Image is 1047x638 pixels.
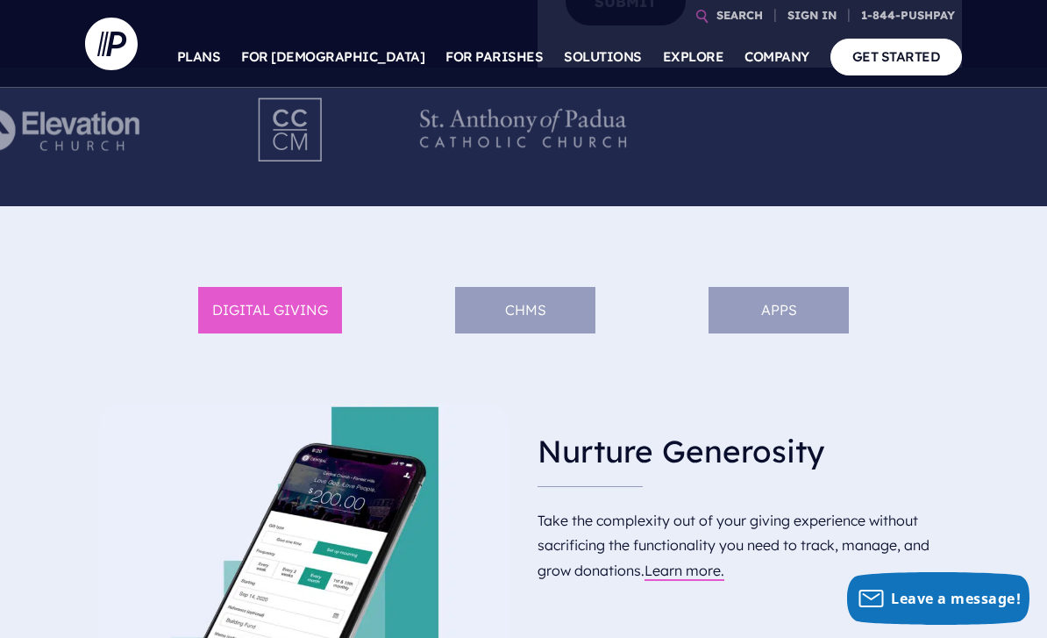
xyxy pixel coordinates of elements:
a: COMPANY [744,26,809,88]
h3: Nurture Generosity [538,418,948,486]
button: Leave a message! [847,572,1029,625]
img: Pushpay_Logo__StAnthony [403,82,645,178]
img: Pushpay_Logo__CCM [222,82,360,178]
p: Take the complexity out of your giving experience without sacrificing the functionality you need ... [538,501,948,591]
li: APPS [709,287,849,333]
a: Learn more. [645,562,724,579]
a: EXPLORE [663,26,724,88]
a: FOR PARISHES [445,26,543,88]
a: FOR [DEMOGRAPHIC_DATA] [241,26,424,88]
span: Leave a message! [891,589,1021,608]
li: ChMS [455,287,595,333]
a: GET STARTED [830,39,963,75]
li: DIGITAL GIVING [198,287,342,333]
a: SOLUTIONS [564,26,642,88]
a: PLANS [177,26,221,88]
